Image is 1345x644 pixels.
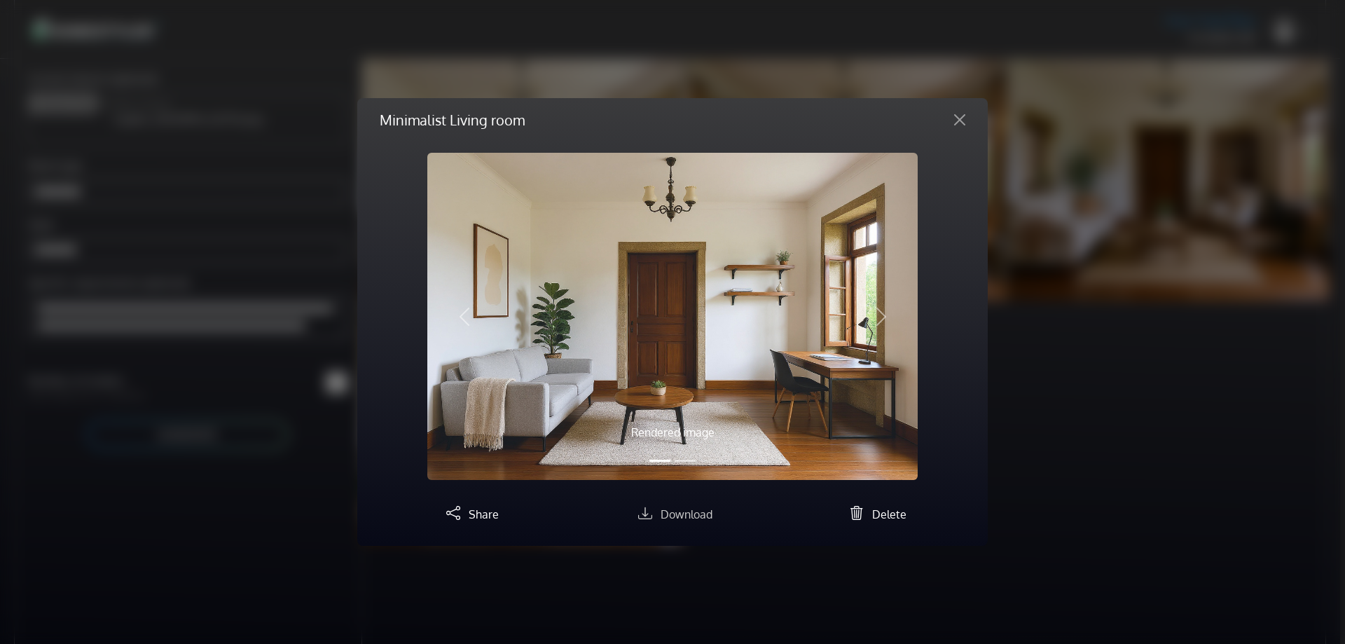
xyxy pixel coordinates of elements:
[633,507,712,521] a: Download
[661,507,712,521] span: Download
[501,424,844,441] p: Rendered image
[427,153,918,480] img: homestyler-20250914-1-2jacxj.jpg
[675,453,696,469] button: Slide 2
[943,109,977,131] button: Close
[844,502,906,523] button: Delete
[469,507,499,521] span: Share
[380,109,525,130] h5: Minimalist Living room
[872,507,906,521] span: Delete
[649,453,670,469] button: Slide 1
[441,507,499,521] a: Share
